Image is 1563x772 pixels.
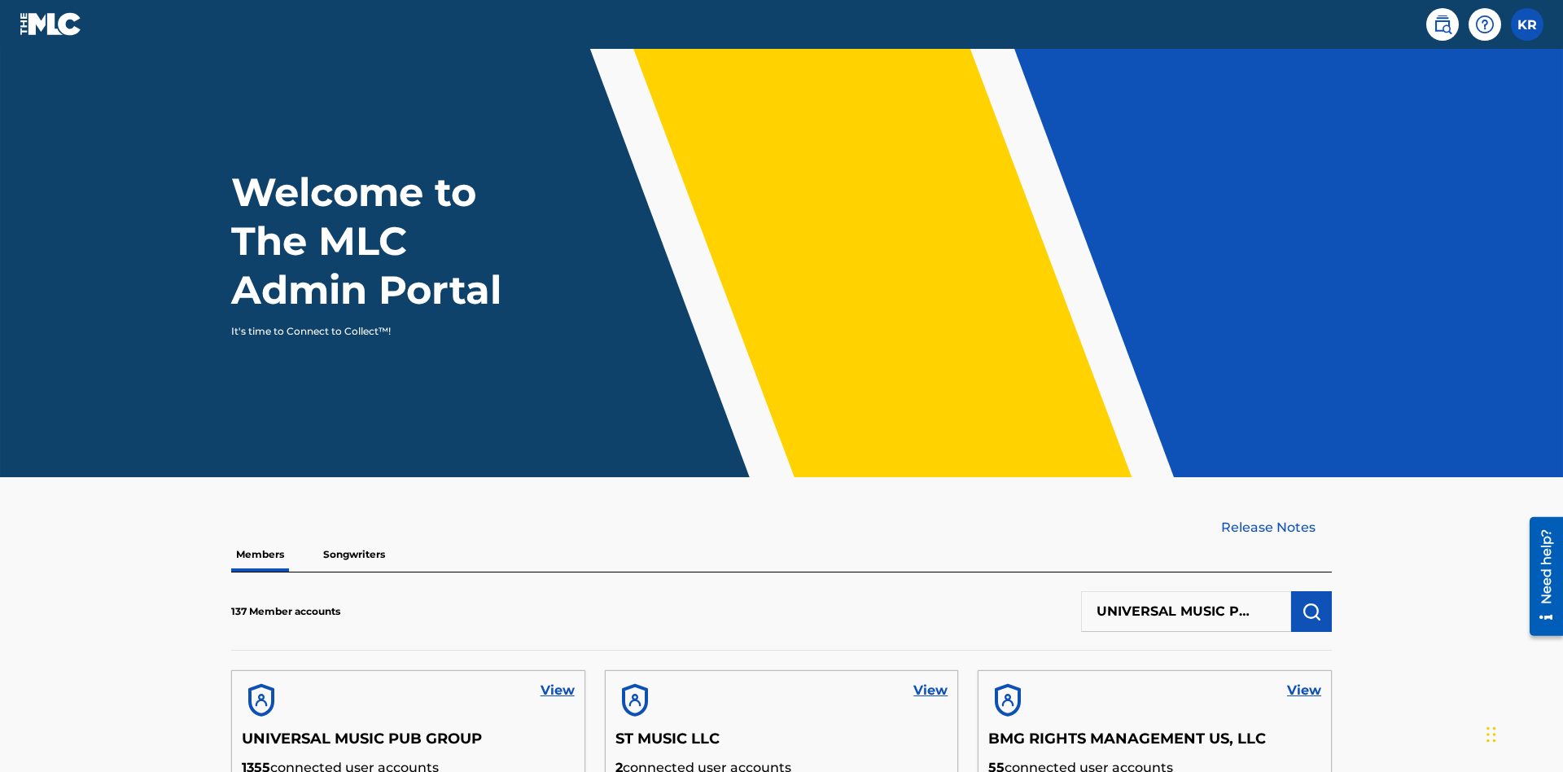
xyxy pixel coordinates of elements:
a: View [1287,681,1321,700]
div: Drag [1486,710,1496,759]
img: MLC Logo [20,12,82,36]
h1: Welcome to The MLC Admin Portal [231,168,536,314]
h5: ST MUSIC LLC [615,730,948,758]
iframe: Chat Widget [1482,694,1563,772]
p: 137 Member accounts [231,604,340,619]
input: Search Members [1081,591,1291,632]
iframe: Resource Center [1517,511,1563,644]
img: account [988,681,1027,720]
a: Release Notes [1221,518,1332,537]
h5: BMG RIGHTS MANAGEMENT US, LLC [988,730,1321,758]
h5: UNIVERSAL MUSIC PUB GROUP [242,730,575,758]
img: Search Works [1302,602,1321,621]
img: search [1433,15,1452,34]
div: User Menu [1511,8,1543,41]
img: account [615,681,655,720]
p: It's time to Connect to Collect™! [231,324,514,339]
img: account [242,681,281,720]
p: Members [231,537,289,572]
a: Public Search [1426,8,1459,41]
img: help [1475,15,1495,34]
a: View [541,681,575,700]
div: Help [1469,8,1501,41]
p: Songwriters [318,537,390,572]
a: View [913,681,948,700]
